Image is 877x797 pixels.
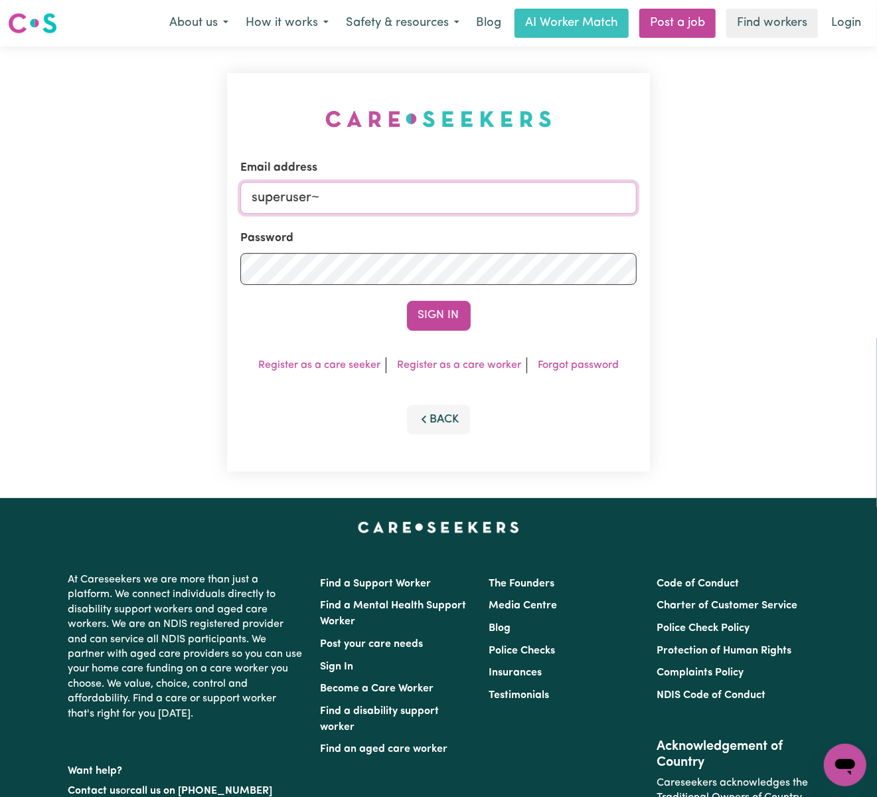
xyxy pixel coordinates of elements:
p: Want help? [68,758,305,778]
label: Password [240,230,293,247]
label: Email address [240,159,317,177]
a: NDIS Code of Conduct [657,690,765,701]
input: Email address [240,182,637,214]
a: Forgot password [538,360,619,371]
a: Contact us [68,786,121,796]
button: Back [407,405,471,434]
img: Careseekers logo [8,11,57,35]
a: Police Check Policy [657,623,750,634]
a: Find a disability support worker [321,706,439,733]
button: Safety & resources [337,9,468,37]
a: Register as a care worker [397,360,521,371]
a: Complaints Policy [657,667,744,678]
iframe: Button to launch messaging window [824,744,866,786]
a: Insurances [489,667,542,678]
a: Code of Conduct [657,578,739,589]
h2: Acknowledgement of Country [657,739,809,770]
a: Become a Care Worker [321,683,434,694]
a: Testimonials [489,690,549,701]
a: AI Worker Match [515,9,629,38]
a: Careseekers logo [8,8,57,39]
a: call us on [PHONE_NUMBER] [131,786,273,796]
button: About us [161,9,237,37]
a: Find a Support Worker [321,578,432,589]
a: Media Centre [489,600,557,611]
a: Blog [468,9,509,38]
button: How it works [237,9,337,37]
a: Find an aged care worker [321,744,448,754]
a: Post your care needs [321,639,424,650]
a: Charter of Customer Service [657,600,797,611]
a: Police Checks [489,646,555,656]
a: Register as a care seeker [258,360,380,371]
a: The Founders [489,578,554,589]
p: At Careseekers we are more than just a platform. We connect individuals directly to disability su... [68,567,305,727]
a: Find a Mental Health Support Worker [321,600,467,627]
a: Find workers [726,9,818,38]
a: Careseekers home page [358,522,519,533]
a: Post a job [639,9,716,38]
a: Protection of Human Rights [657,646,791,656]
button: Sign In [407,301,471,330]
a: Login [823,9,869,38]
a: Blog [489,623,511,634]
a: Sign In [321,662,354,672]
